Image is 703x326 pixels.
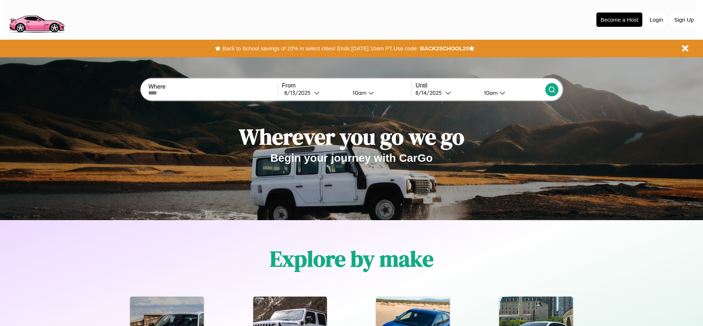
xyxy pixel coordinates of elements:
button: 10am [478,89,545,97]
div: 8 / 14 / 2025 [415,89,445,96]
button: 8/13/2025 [282,89,347,97]
label: Until [415,82,545,89]
img: logo [6,4,68,35]
button: Sign Up [671,13,697,26]
label: From [282,82,411,89]
button: Back to School savings of 20% in select cities! Ends [DATE] 10am PT.Use code: [221,43,420,54]
button: Login [646,13,667,26]
div: 10am [480,89,500,96]
button: Become a Host [596,12,642,27]
label: Where [148,83,278,90]
div: 8 / 13 / 2025 [284,89,314,96]
h1: Explore by make [270,244,433,274]
button: 10am [347,89,411,97]
b: BACK2SCHOOL20 [420,45,469,51]
div: 10am [349,89,368,96]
